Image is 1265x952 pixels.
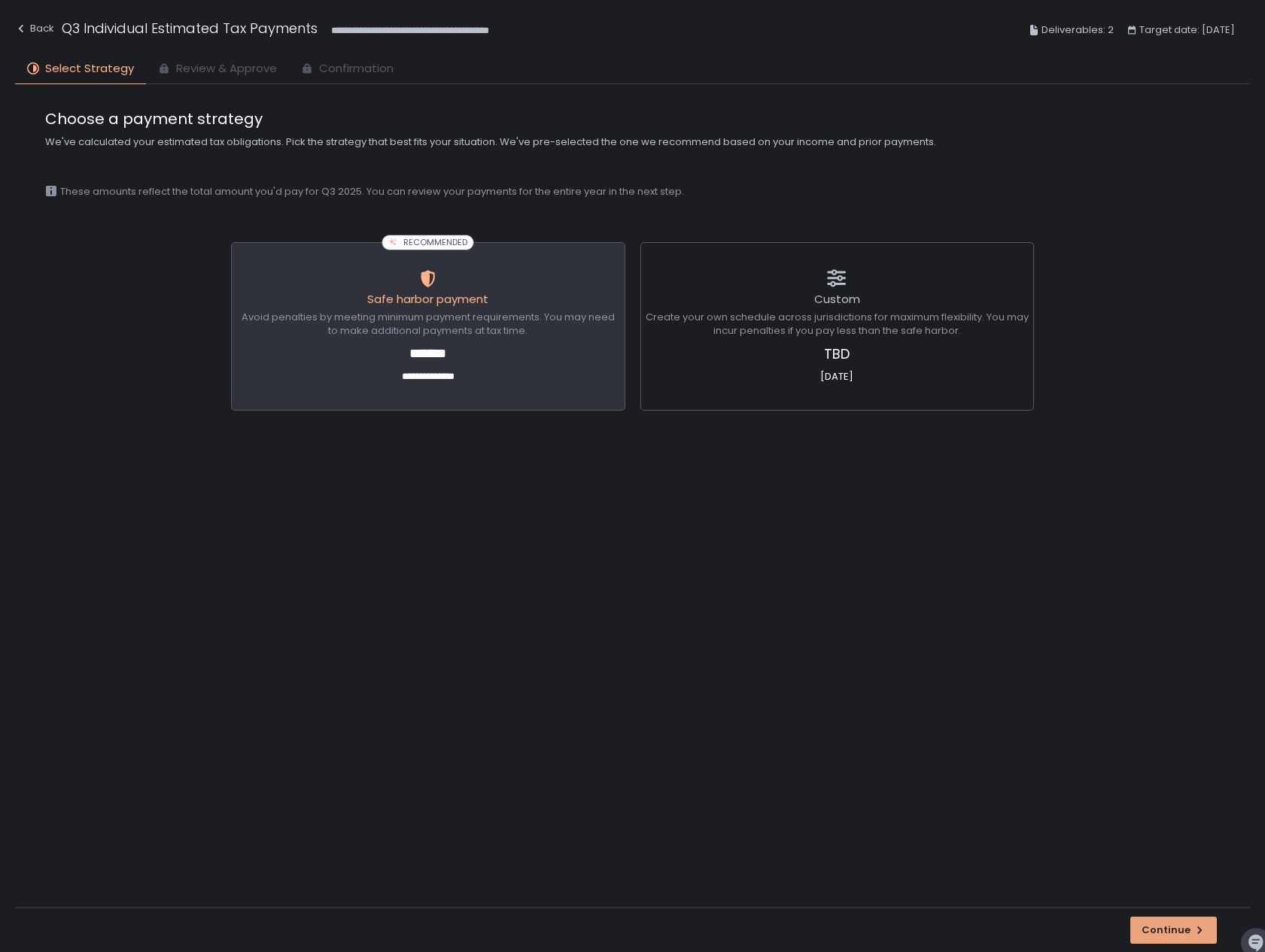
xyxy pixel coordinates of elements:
[1041,21,1114,39] span: Deliverables: 2
[45,135,1220,149] span: We've calculated your estimated tax obligations. Pick the strategy that best fits your situation....
[319,60,394,77] span: Confirmation
[176,60,277,77] span: Review & Approve
[403,237,467,248] span: RECOMMENDED
[814,291,860,307] span: Custom
[1142,923,1206,937] div: Continue
[646,370,1029,384] span: [DATE]
[236,311,619,338] span: Avoid penalties by meeting minimum payment requirements. You may need to make additional payments...
[45,60,134,77] span: Select Strategy
[646,344,1029,364] span: TBD
[15,18,54,43] button: Back
[62,18,318,38] h1: Q3 Individual Estimated Tax Payments
[45,108,1220,129] span: Choose a payment strategy
[646,311,1029,338] span: Create your own schedule across jurisdictions for maximum flexibility. You may incur penalties if...
[1130,917,1217,944] button: Continue
[367,291,488,307] span: Safe harbor payment
[1139,21,1235,39] span: Target date: [DATE]
[15,20,54,38] div: Back
[60,185,684,199] span: These amounts reflect the total amount you'd pay for Q3 2025. You can review your payments for th...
